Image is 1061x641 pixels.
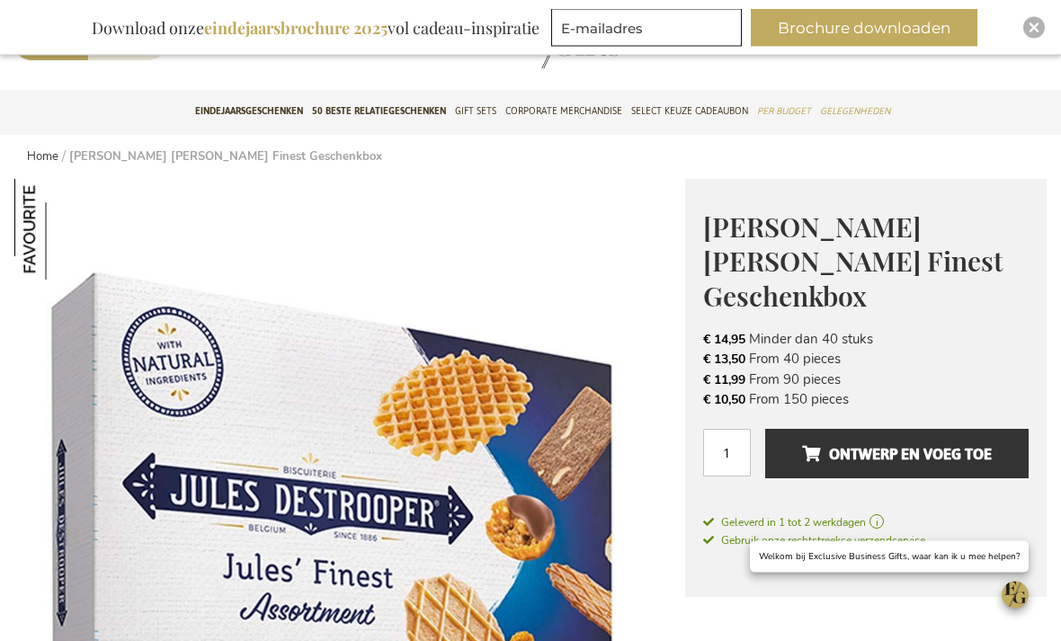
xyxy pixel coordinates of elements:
a: Home [27,149,58,165]
li: From 150 pieces [703,390,1029,410]
span: € 13,50 [703,352,745,369]
a: Geleverd in 1 tot 2 werkdagen [703,515,1029,531]
form: marketing offers and promotions [551,9,747,52]
span: € 10,50 [703,392,745,409]
img: Close [1029,22,1039,33]
span: Gift Sets [455,102,496,121]
li: From 40 pieces [703,350,1029,369]
input: Aantal [703,430,751,477]
div: Download onze vol cadeau-inspiratie [84,9,548,47]
img: Jules Destrooper Jules' Finest Geschenkbox [14,180,115,280]
input: E-mailadres [551,9,742,47]
strong: [PERSON_NAME] [PERSON_NAME] Finest Geschenkbox [69,149,382,165]
div: Close [1023,17,1045,39]
span: Eindejaarsgeschenken [195,102,303,121]
a: Gebruik onze rechtstreekse verzendservice [703,531,925,549]
li: Minder dan 40 stuks [703,330,1029,350]
span: Gebruik onze rechtstreekse verzendservice [703,534,925,548]
span: [PERSON_NAME] [PERSON_NAME] Finest Geschenkbox [703,209,1003,315]
span: Corporate Merchandise [505,102,622,121]
span: € 11,99 [703,372,745,389]
span: 50 beste relatiegeschenken [312,102,446,121]
span: Select Keuze Cadeaubon [631,102,748,121]
span: Ontwerp en voeg toe [802,441,992,469]
b: eindejaarsbrochure 2025 [204,17,388,39]
li: From 90 pieces [703,370,1029,390]
span: Gelegenheden [820,102,890,121]
button: Ontwerp en voeg toe [765,430,1029,479]
span: € 14,95 [703,332,745,349]
span: Per Budget [757,102,811,121]
button: Brochure downloaden [751,9,977,47]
